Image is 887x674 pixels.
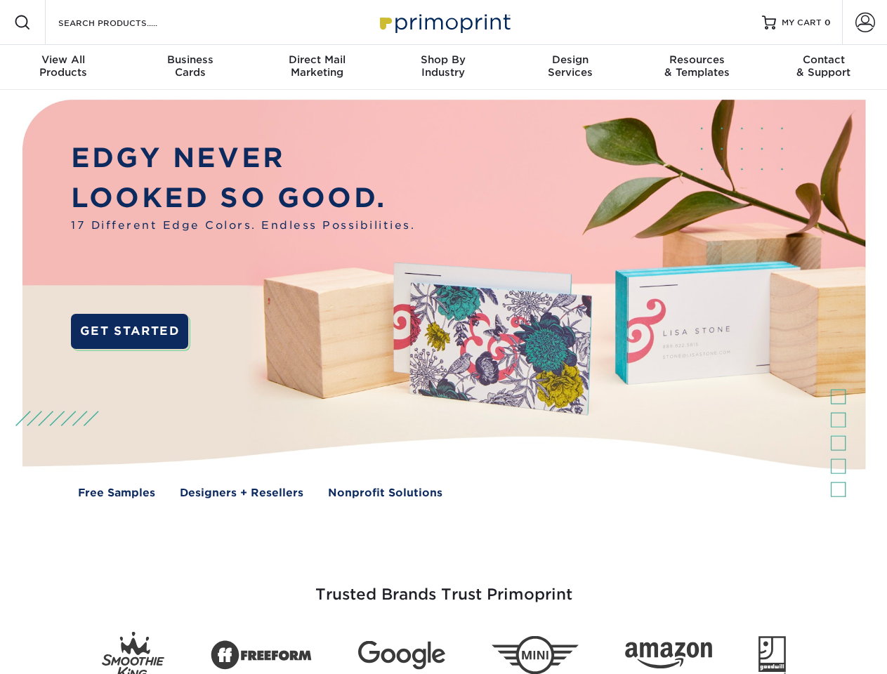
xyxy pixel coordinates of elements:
a: Nonprofit Solutions [328,485,442,501]
span: Business [126,53,253,66]
a: Direct MailMarketing [254,45,380,90]
a: DesignServices [507,45,633,90]
div: & Templates [633,53,760,79]
div: Marketing [254,53,380,79]
span: Direct Mail [254,53,380,66]
img: Goodwill [758,636,786,674]
div: Services [507,53,633,79]
a: Designers + Resellers [180,485,303,501]
span: MY CART [782,17,822,29]
img: Google [358,641,445,670]
p: EDGY NEVER [71,138,415,178]
p: LOOKED SO GOOD. [71,178,415,218]
span: Shop By [380,53,506,66]
span: 17 Different Edge Colors. Endless Possibilities. [71,218,415,234]
h3: Trusted Brands Trust Primoprint [33,552,855,621]
span: 0 [824,18,831,27]
div: & Support [761,53,887,79]
div: Industry [380,53,506,79]
span: Design [507,53,633,66]
input: SEARCH PRODUCTS..... [57,14,194,31]
span: Resources [633,53,760,66]
a: Resources& Templates [633,45,760,90]
a: Free Samples [78,485,155,501]
div: Cards [126,53,253,79]
img: Amazon [625,642,712,669]
a: BusinessCards [126,45,253,90]
a: GET STARTED [71,314,188,349]
span: Contact [761,53,887,66]
img: Primoprint [374,7,514,37]
a: Contact& Support [761,45,887,90]
a: Shop ByIndustry [380,45,506,90]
